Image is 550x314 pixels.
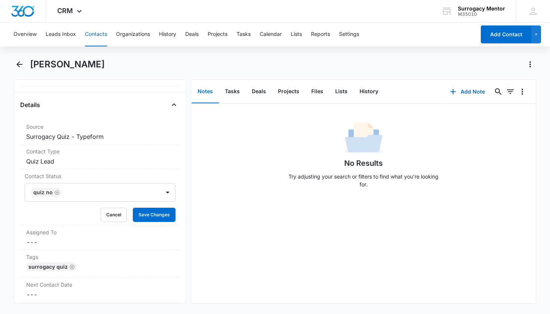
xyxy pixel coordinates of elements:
[13,22,37,46] button: Overview
[272,80,305,103] button: Projects
[168,99,180,111] button: Close
[26,262,77,271] div: Surrogacy Quiz
[46,22,76,46] button: Leads Inbox
[25,172,176,180] label: Contact Status
[443,83,492,101] button: Add Note
[20,100,40,109] h4: Details
[26,290,174,299] dd: ---
[329,80,354,103] button: Lists
[344,158,383,169] h1: No Results
[504,86,516,98] button: Filters
[481,25,531,43] button: Add Contact
[26,281,174,289] label: Next Contact Date
[285,173,442,188] p: Try adjusting your search or filters to find what you’re looking for.
[30,59,105,70] h1: [PERSON_NAME]
[20,120,180,144] div: SourceSurrogacy Quiz - Typeform
[133,208,175,222] button: Save Changes
[20,144,180,169] div: Contact TypeQuiz Lead
[69,264,74,269] button: Remove
[20,250,180,278] div: TagsSurrogacy QuizRemove
[219,80,246,103] button: Tasks
[354,80,384,103] button: History
[192,80,219,103] button: Notes
[159,22,176,46] button: History
[458,12,505,17] div: account id
[208,22,227,46] button: Projects
[26,228,174,236] label: Assigned To
[246,80,272,103] button: Deals
[185,22,199,46] button: Deals
[516,86,528,98] button: Overflow Menu
[53,190,59,195] div: Remove Quiz No
[26,132,174,141] dd: Surrogacy Quiz - Typeform
[524,58,536,70] button: Actions
[20,278,180,302] div: Next Contact Date---
[116,22,150,46] button: Organizations
[33,190,53,195] div: Quiz No
[57,7,73,15] span: CRM
[236,22,251,46] button: Tasks
[26,123,174,131] label: Source
[26,253,174,261] label: Tags
[458,6,505,12] div: account name
[311,22,330,46] button: Reports
[85,22,107,46] button: Contacts
[26,147,174,155] label: Contact Type
[26,238,174,247] dd: ---
[345,120,382,158] img: No Data
[339,22,359,46] button: Settings
[260,22,282,46] button: Calendar
[101,208,127,222] button: Cancel
[14,58,25,70] button: Back
[20,225,180,250] div: Assigned To---
[291,22,302,46] button: Lists
[492,86,504,98] button: Search...
[305,80,329,103] button: Files
[26,157,174,166] dd: Quiz Lead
